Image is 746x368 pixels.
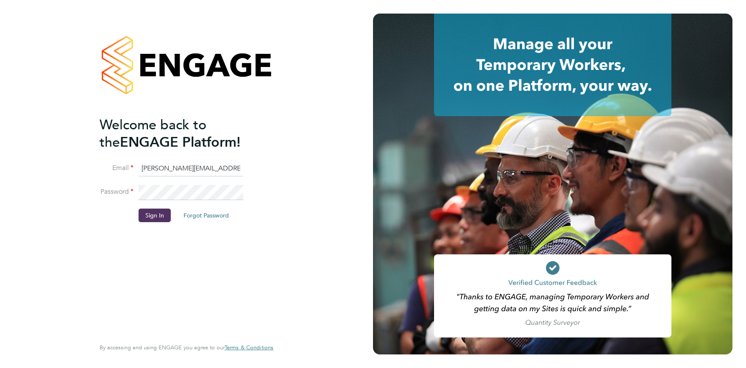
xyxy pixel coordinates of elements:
span: Welcome back to the [100,117,206,151]
button: Sign In [139,209,171,222]
button: Forgot Password [177,209,236,222]
span: By accessing and using ENGAGE you agree to our [100,344,273,351]
input: Enter your work email... [139,161,243,176]
label: Password [100,187,134,196]
h2: ENGAGE Platform! [100,116,265,151]
label: Email [100,164,134,173]
a: Terms & Conditions [225,344,273,351]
